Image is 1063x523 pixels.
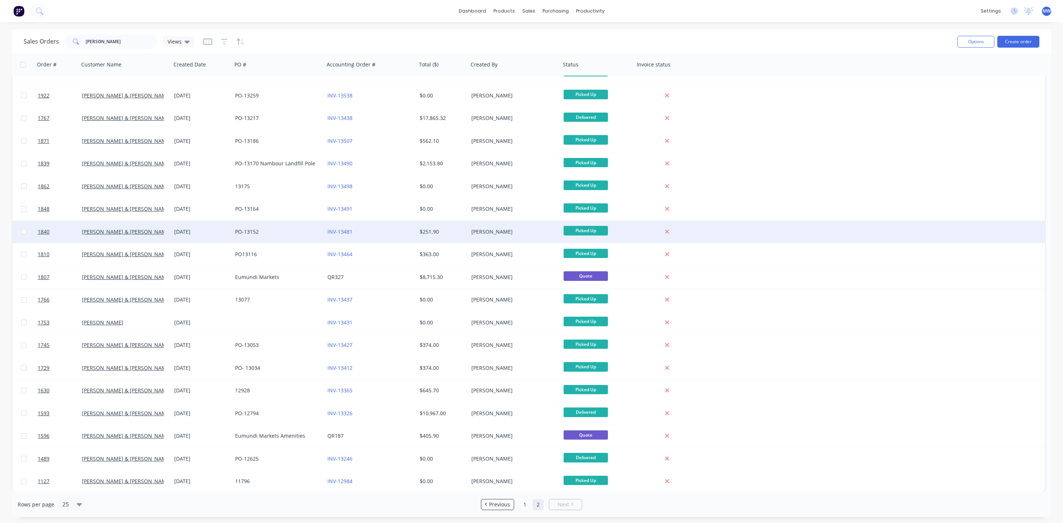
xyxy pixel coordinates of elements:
[174,251,229,258] div: [DATE]
[235,114,317,122] div: PO-13217
[327,61,375,68] div: Accounting Order #
[38,289,82,311] a: 1766
[327,387,352,394] a: INV-13365
[549,501,582,508] a: Next page
[235,205,317,213] div: PO-13164
[420,205,463,213] div: $0.00
[471,228,553,235] div: [PERSON_NAME]
[471,205,553,213] div: [PERSON_NAME]
[82,251,195,258] a: [PERSON_NAME] & [PERSON_NAME] Electrical
[235,341,317,349] div: PO-13053
[38,114,49,122] span: 1767
[82,114,195,121] a: [PERSON_NAME] & [PERSON_NAME] Electrical
[38,221,82,243] a: 1840
[82,296,195,303] a: [PERSON_NAME] & [PERSON_NAME] Electrical
[38,410,49,417] span: 1593
[519,499,530,510] a: Page 1
[420,273,463,281] div: $8,715.30
[82,432,195,439] a: [PERSON_NAME] & [PERSON_NAME] Electrical
[327,296,352,303] a: INV-13437
[564,90,608,99] span: Picked Up
[235,160,317,167] div: PO-13170 Nambour Landfill Pole
[420,432,463,440] div: $405.90
[420,92,463,99] div: $0.00
[997,36,1039,48] button: Create order
[420,387,463,394] div: $645.70
[86,34,158,49] input: Search...
[471,137,553,145] div: [PERSON_NAME]
[471,160,553,167] div: [PERSON_NAME]
[533,499,544,510] a: Page 2 is your current page
[235,387,317,394] div: 12928
[471,273,553,281] div: [PERSON_NAME]
[327,160,352,167] a: INV-13490
[564,158,608,167] span: Picked Up
[327,273,344,281] a: QR327
[558,501,569,508] span: Next
[420,364,463,372] div: $374.00
[327,455,352,462] a: INV-13246
[564,113,608,122] span: Delivered
[327,364,352,371] a: INV-13412
[82,137,195,144] a: [PERSON_NAME] & [PERSON_NAME] Electrical
[38,470,82,492] a: 1127
[327,341,352,348] a: INV-13427
[564,476,608,485] span: Picked Up
[471,183,553,190] div: [PERSON_NAME]
[38,175,82,197] a: 1862
[38,448,82,470] a: 1489
[173,61,206,68] div: Created Date
[235,92,317,99] div: PO-13259
[563,61,578,68] div: Status
[235,228,317,235] div: PO-13152
[174,319,229,326] div: [DATE]
[82,92,195,99] a: [PERSON_NAME] & [PERSON_NAME] Electrical
[420,114,463,122] div: $17,865.32
[38,273,49,281] span: 1807
[174,432,229,440] div: [DATE]
[471,319,553,326] div: [PERSON_NAME]
[327,137,352,144] a: INV-13507
[38,243,82,265] a: 1810
[38,387,49,394] span: 1630
[471,432,553,440] div: [PERSON_NAME]
[489,501,510,508] span: Previous
[168,38,182,45] span: Views
[38,160,49,167] span: 1839
[82,205,195,212] a: [PERSON_NAME] & [PERSON_NAME] Electrical
[37,61,56,68] div: Order #
[564,430,608,440] span: Quote
[38,205,49,213] span: 1848
[174,387,229,394] div: [DATE]
[174,455,229,462] div: [DATE]
[38,425,82,447] a: 1596
[174,364,229,372] div: [DATE]
[174,478,229,485] div: [DATE]
[420,228,463,235] div: $251.90
[420,341,463,349] div: $374.00
[420,319,463,326] div: $0.00
[174,183,229,190] div: [DATE]
[419,61,438,68] div: Total ($)
[564,271,608,281] span: Quote
[564,294,608,303] span: Picked Up
[38,198,82,220] a: 1848
[327,205,352,212] a: INV-13491
[564,135,608,144] span: Picked Up
[564,317,608,326] span: Picked Up
[38,85,82,107] a: 1922
[38,312,82,334] a: 1753
[420,410,463,417] div: $10,967.00
[327,228,352,235] a: INV-13481
[327,319,352,326] a: INV-13431
[82,228,195,235] a: [PERSON_NAME] & [PERSON_NAME] Electrical
[38,152,82,175] a: 1839
[38,107,82,129] a: 1767
[420,296,463,303] div: $0.00
[235,251,317,258] div: PO13116
[235,273,317,281] div: Eumundi Markets
[24,38,59,45] h1: Sales Orders
[539,6,572,17] div: purchasing
[478,499,585,510] ul: Pagination
[174,137,229,145] div: [DATE]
